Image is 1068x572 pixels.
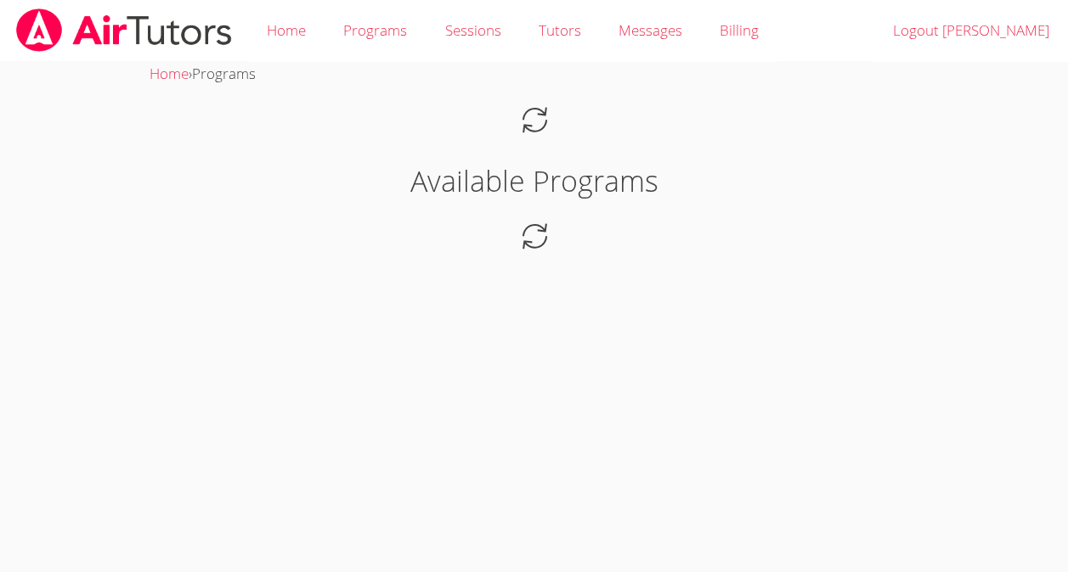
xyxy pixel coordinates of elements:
[150,64,189,83] a: Home
[619,20,682,40] span: Messages
[150,62,918,87] div: ›
[150,160,918,203] h1: Available Programs
[14,8,234,52] img: airtutors_banner-c4298cdbf04f3fff15de1276eac7730deb9818008684d7c2e4769d2f7ddbe033.png
[192,64,256,83] span: Programs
